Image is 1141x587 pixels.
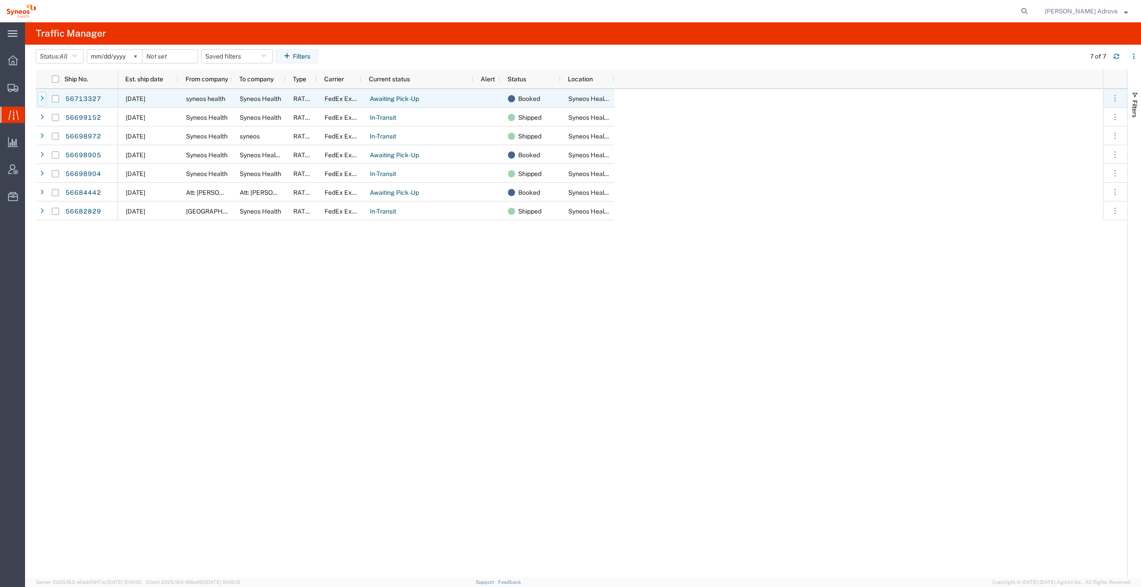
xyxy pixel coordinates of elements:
[186,95,225,102] span: syneos health
[87,50,142,63] input: Not set
[240,114,281,121] span: Syneos Health
[369,111,397,125] a: In-Transit
[240,133,260,140] span: syneos
[568,75,593,83] span: Location
[6,4,36,18] img: logo
[325,170,368,177] span: FedEx Express
[293,95,313,102] span: RATED
[205,579,240,585] span: [DATE] 10:06:13
[240,95,281,102] span: Syneos Health
[293,170,313,177] span: RATED
[325,95,368,102] span: FedEx Express
[518,127,541,146] span: Shipped
[507,75,526,83] span: Status
[65,186,101,200] a: 56684442
[518,164,541,183] span: Shipped
[126,133,145,140] span: 09/03/2025
[568,189,698,196] span: Syneos Health Clinical Spain
[568,208,698,215] span: Syneos Health Clinical Spain
[36,49,84,63] button: Status:All
[240,189,331,196] span: Att: Monica Claver - Boehringer Ingelheim
[186,151,228,159] span: Syneos Health
[293,75,306,83] span: Type
[240,208,281,215] span: Syneos Health
[293,151,313,159] span: RATED
[993,579,1130,586] span: Copyright © [DATE]-[DATE] Agistix Inc., All Rights Reserved
[568,114,698,121] span: Syneos Health Clinical Spain
[65,92,101,106] a: 56713327
[324,75,344,83] span: Carrier
[186,189,292,196] span: Att: Mariola Paniagua - Syneos Health
[369,148,419,163] a: Awaiting Pick-Up
[518,183,540,202] span: Booked
[59,53,68,60] span: All
[186,170,228,177] span: Syneos Health
[1045,6,1118,16] span: Irene Perez Adrove
[568,95,698,102] span: Syneos Health Clinical Spain
[325,114,368,121] span: FedEx Express
[518,146,540,164] span: Booked
[65,111,101,125] a: 56699152
[498,579,521,585] a: Feedback
[36,579,142,585] span: Server: 2025.18.0-a0edd1917ac
[64,75,88,83] span: Ship No.
[143,50,198,63] input: Not set
[369,92,419,106] a: Awaiting Pick-Up
[107,579,142,585] span: [DATE] 10:10:00
[369,130,397,144] a: In-Transit
[186,133,228,140] span: Syneos Health
[293,114,313,121] span: RATED
[325,133,368,140] span: FedEx Express
[126,95,145,102] span: 09/05/2025
[369,167,397,181] a: In-Transit
[146,579,240,585] span: Client: 2025.18.0-198a450
[65,130,101,144] a: 56698972
[125,75,163,83] span: Est. ship date
[186,114,228,121] span: Syneos Health
[126,151,145,159] span: 09/04/2025
[240,170,281,177] span: Syneos Health
[65,205,101,219] a: 56682829
[36,22,106,45] h4: Traffic Manager
[126,114,145,121] span: 09/03/2025
[240,151,369,159] span: Syneos Health Clinical Spain
[201,49,273,63] button: Saved filters
[1090,52,1106,61] div: 7 of 7
[369,205,397,219] a: In-Transit
[1131,100,1138,117] span: Filters
[276,49,318,63] button: Filters
[325,151,368,159] span: FedEx Express
[568,151,698,159] span: Syneos Health Clinical Spain
[476,579,498,585] a: Support
[568,133,698,140] span: Syneos Health Clinical Spain
[186,208,250,215] span: Hospital de la Santa Creu i de Sant Pau
[126,208,145,215] span: 09/03/2025
[126,170,145,177] span: 09/03/2025
[126,189,145,196] span: 09/04/2025
[293,208,313,215] span: RATED
[1044,6,1128,17] button: [PERSON_NAME] Adrove
[293,133,313,140] span: RATED
[369,186,419,200] a: Awaiting Pick-Up
[65,167,101,181] a: 56698904
[293,189,313,196] span: RATED
[518,108,541,127] span: Shipped
[65,148,101,163] a: 56698905
[325,208,368,215] span: FedEx Express
[369,75,410,83] span: Current status
[186,75,228,83] span: From company
[568,170,698,177] span: Syneos Health Clinical Spain
[481,75,495,83] span: Alert
[325,189,368,196] span: FedEx Express
[239,75,274,83] span: To company
[518,89,540,108] span: Booked
[518,202,541,221] span: Shipped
